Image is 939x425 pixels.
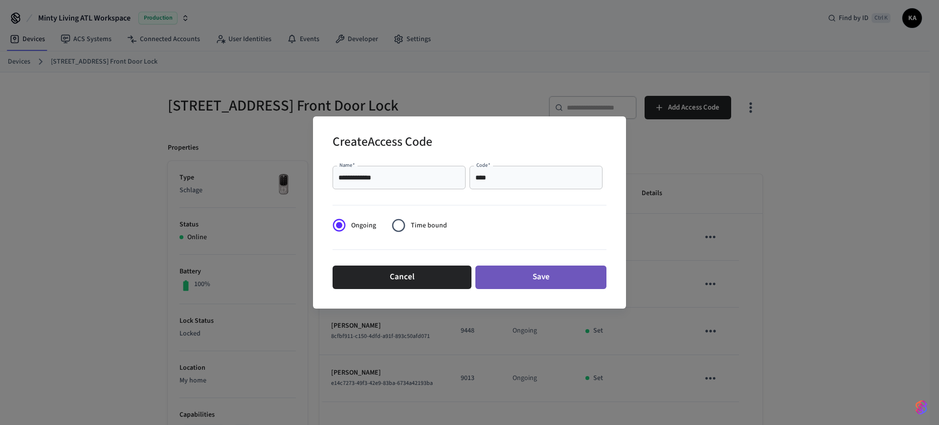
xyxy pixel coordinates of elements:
[411,221,447,231] span: Time bound
[916,400,927,415] img: SeamLogoGradient.69752ec5.svg
[351,221,376,231] span: Ongoing
[339,161,355,169] label: Name
[476,161,491,169] label: Code
[333,266,471,289] button: Cancel
[333,128,432,158] h2: Create Access Code
[475,266,606,289] button: Save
